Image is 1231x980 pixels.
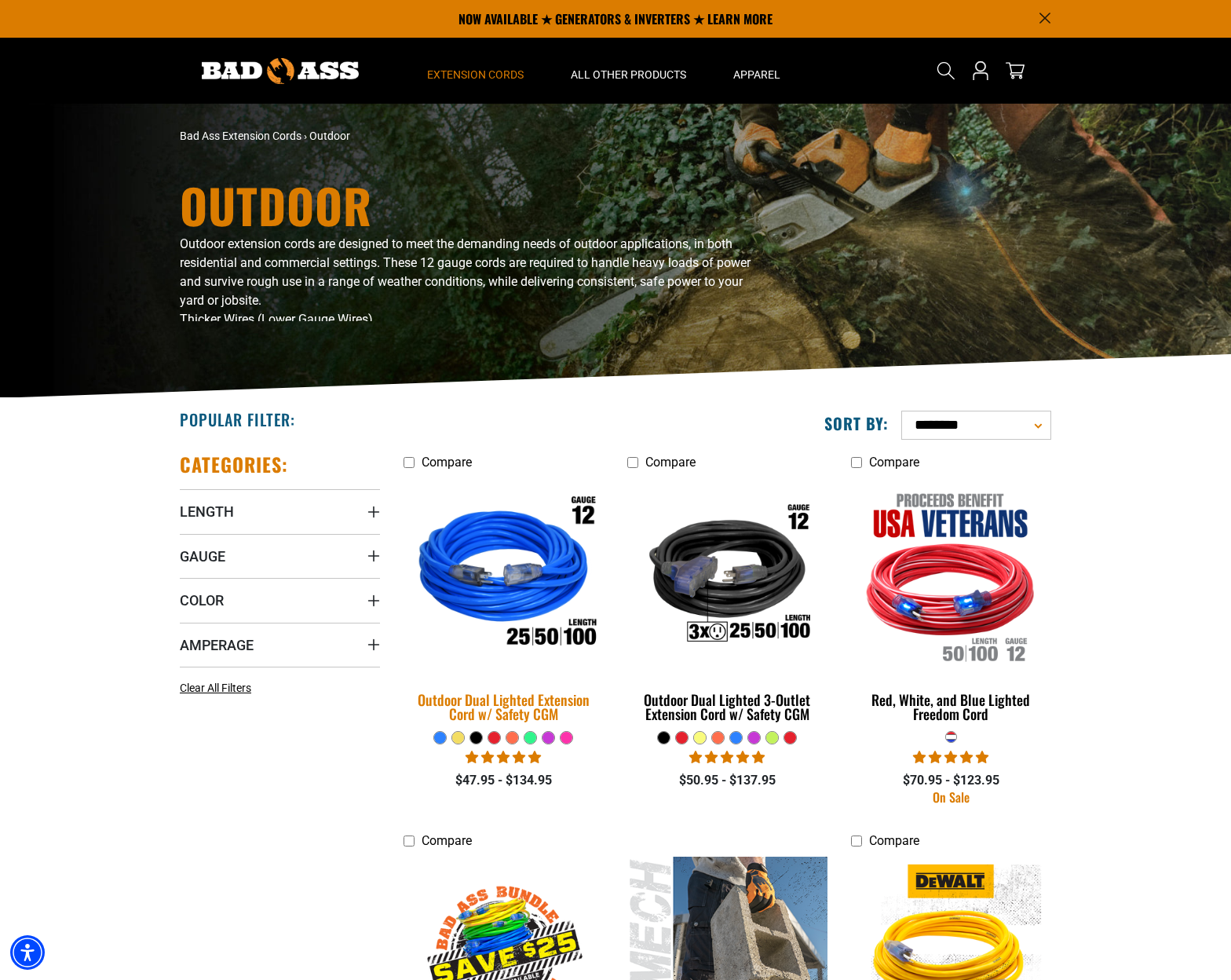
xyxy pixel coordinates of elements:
span: 4.81 stars [466,750,541,765]
summary: All Other Products [547,38,710,104]
div: $70.95 - $123.95 [851,771,1051,790]
a: Bad Ass Extension Cords [180,130,301,142]
summary: Extension Cords [404,38,547,104]
div: Red, White, and Blue Lighted Freedom Cord [851,693,1051,721]
summary: Color [180,578,380,622]
a: Clear All Filters [180,680,258,697]
span: › [304,130,307,142]
summary: Gauge [180,534,380,578]
span: Outdoor [309,130,350,142]
span: Extension Cords [427,68,524,82]
div: Outdoor Dual Lighted 3-Outlet Extension Cord w/ Safety CGM [627,693,827,721]
a: Outdoor Dual Lighted 3-Outlet Extension Cord w/ Safety CGM Outdoor Dual Lighted 3-Outlet Extensio... [627,477,827,730]
span: 5.00 stars [913,750,988,765]
summary: Length [180,489,380,533]
span: Length [180,503,234,521]
h2: Popular Filter: [180,409,295,430]
span: All Other Products [571,68,686,82]
span: Compare [422,833,472,848]
a: Red, White, and Blue Lighted Freedom Cord Red, White, and Blue Lighted Freedom Cord [851,477,1051,730]
span: Compare [645,455,696,470]
span: 4.80 stars [689,750,765,765]
span: Clear All Filters [180,682,251,694]
summary: Amperage [180,623,380,667]
img: Bad Ass Extension Cords [202,58,359,84]
a: Outdoor Dual Lighted Extension Cord w/ Safety CGM Outdoor Dual Lighted Extension Cord w/ Safety CGM [404,477,604,730]
summary: Apparel [710,38,804,104]
span: Amperage [180,636,254,654]
span: Color [180,591,224,609]
span: Compare [869,455,919,470]
span: Thicker Wires (Lower Gauge Wires) [180,312,373,327]
img: Red, White, and Blue Lighted Freedom Cord [852,485,1050,666]
a: cart [1003,61,1028,80]
div: Accessibility Menu [10,935,45,970]
a: Open this option [968,38,993,104]
div: $47.95 - $134.95 [404,771,604,790]
span: Apparel [733,68,780,82]
span: Compare [869,833,919,848]
div: Outdoor Dual Lighted Extension Cord w/ Safety CGM [404,693,604,721]
h2: Categories: [180,452,288,477]
summary: Search [933,58,959,83]
nav: breadcrumbs [180,128,753,144]
div: $50.95 - $137.95 [627,771,827,790]
span: Outdoor extension cords are designed to meet the demanding needs of outdoor applications, in both... [180,236,751,308]
img: Outdoor Dual Lighted 3-Outlet Extension Cord w/ Safety CGM [628,485,826,666]
span: Gauge [180,547,225,565]
h1: Outdoor [180,181,753,229]
label: Sort by: [824,413,889,433]
span: Compare [422,455,472,470]
div: On Sale [851,791,1051,803]
img: Outdoor Dual Lighted Extension Cord w/ Safety CGM [394,475,614,676]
